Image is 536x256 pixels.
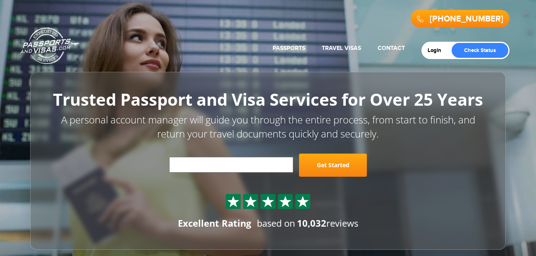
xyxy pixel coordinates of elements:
[20,27,79,64] a: Passports & [DOMAIN_NAME]
[299,154,367,177] a: Get Started
[297,195,309,208] img: Sprite St
[273,45,305,52] a: Passports
[49,90,487,109] h1: Trusted Passport and Visa Services for Over 25 Years
[322,45,361,52] a: Travel Visas
[428,47,447,54] a: Login
[244,195,257,208] img: Sprite St
[49,113,487,141] p: A personal account manager will guide you through the entire process, from start to finish, and r...
[279,195,292,208] img: Sprite St
[452,43,508,58] a: Check Status
[297,217,358,229] span: reviews
[178,217,251,230] div: Excellent Rating
[378,45,405,52] a: Contact
[227,195,239,208] img: Sprite St
[430,14,503,24] a: [PHONE_NUMBER]
[257,217,295,229] span: based on
[297,217,326,229] strong: 10,032
[262,195,274,208] img: Sprite St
